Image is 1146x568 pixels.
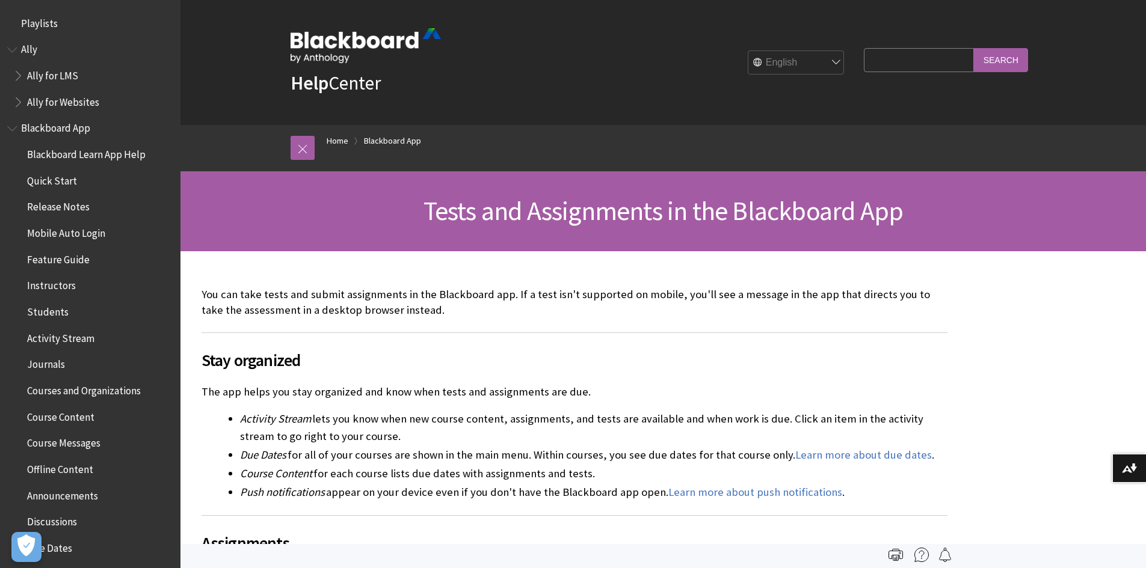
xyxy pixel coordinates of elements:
[914,548,929,562] img: More help
[364,133,421,148] a: Blackboard App
[202,347,947,373] span: Stay organized
[240,465,947,482] li: for each course lists due dates with assignments and tests.
[668,485,842,499] a: Learn more about push notifications
[27,538,72,554] span: Due Dates
[240,412,311,426] span: Activity Stream
[27,171,77,187] span: Quick Start
[21,13,58,29] span: Playlists
[202,530,947,555] span: Assignments
[240,485,325,499] span: Push notifications
[424,194,904,227] span: Tests and Assignments in the Blackboard App
[7,40,173,112] nav: Book outline for Anthology Ally Help
[27,92,99,108] span: Ally for Websites
[27,407,94,423] span: Course Content
[27,355,65,371] span: Journals
[27,66,78,82] span: Ally for LMS
[27,249,90,266] span: Feature Guide
[27,328,94,344] span: Activity Stream
[27,276,76,292] span: Instructors
[27,144,146,160] span: Blackboard Learn App Help
[889,548,903,562] img: Print
[291,71,328,95] strong: Help
[21,40,37,56] span: Ally
[240,448,286,462] span: Due Dates
[27,433,100,450] span: Course Messages
[11,532,42,562] button: Open Preferences
[291,71,381,95] a: HelpCenter
[240,411,947,444] li: lets you know when new course content, assignments, and tests are available and when work is due....
[240,484,947,501] li: appear on your device even if you don't have the Blackboard app open. .
[240,447,947,463] li: for all of your courses are shown in the main menu. Within courses, you see due dates for that co...
[938,548,952,562] img: Follow this page
[27,302,69,318] span: Students
[202,287,947,318] p: You can take tests and submit assignments in the Blackboard app. If a test isn't supported on mob...
[795,448,932,462] a: Learn more about due dates
[27,197,90,213] span: Release Notes
[21,118,90,135] span: Blackboard App
[202,384,947,400] p: The app helps you stay organized and know when tests and assignments are due.
[974,48,1028,72] input: Search
[27,223,105,239] span: Mobile Auto Login
[748,51,845,75] select: Site Language Selector
[7,13,173,34] nav: Book outline for Playlists
[240,466,312,480] span: Course Content
[327,133,348,148] a: Home
[27,459,93,475] span: Offline Content
[27,512,77,528] span: Discussions
[291,28,441,63] img: Blackboard by Anthology
[27,486,98,502] span: Announcements
[27,380,141,397] span: Courses and Organizations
